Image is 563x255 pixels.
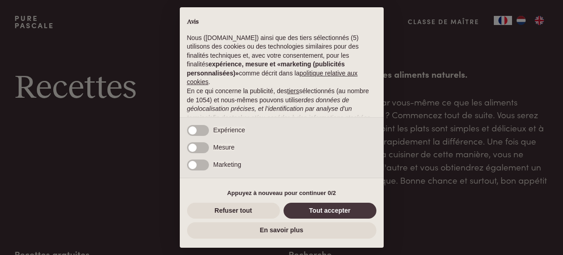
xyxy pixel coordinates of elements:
[187,18,376,26] h2: Avis
[187,96,352,121] em: des données de géolocalisation précises, et l’identification par analyse d’un terminal
[287,87,299,96] button: tiers
[187,34,376,87] p: Nous ([DOMAIN_NAME]) ainsi que des tiers sélectionnés (5) utilisons des cookies ou des technologi...
[213,126,245,134] span: Expérience
[213,161,241,168] span: Marketing
[187,222,376,239] button: En savoir plus
[187,114,370,130] em: stocker et/ou accéder à des informations stockées sur un terminal
[187,203,280,219] button: Refuser tout
[187,87,376,167] p: En ce qui concerne la publicité, des sélectionnés (au nombre de 1054) et nous-mêmes pouvons utili...
[213,144,235,151] span: Mesure
[187,60,345,77] strong: expérience, mesure et «marketing (publicités personnalisées)»
[284,203,376,219] button: Tout accepter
